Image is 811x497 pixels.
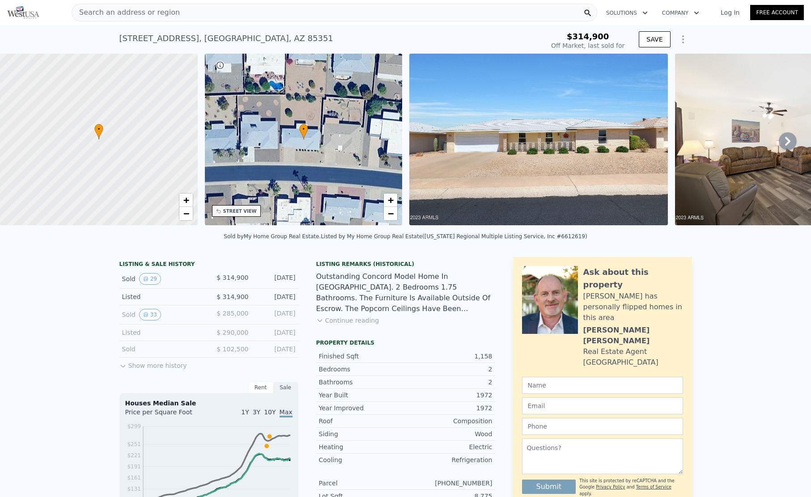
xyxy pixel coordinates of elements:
span: − [388,208,394,219]
div: Roof [319,417,406,425]
a: Free Account [750,5,804,20]
span: $ 290,000 [217,329,248,336]
div: [PHONE_NUMBER] [406,479,493,488]
div: Electric [406,442,493,451]
div: Year Improved [319,404,406,413]
span: 3Y [253,409,260,416]
div: [DATE] [256,345,296,354]
div: This site is protected by reCAPTCHA and the Google and apply. [579,478,683,497]
div: [GEOGRAPHIC_DATA] [583,357,658,368]
button: SAVE [639,31,670,47]
button: Show Options [674,30,692,48]
div: Ask about this property [583,266,683,291]
div: Refrigeration [406,455,493,464]
div: Sale [273,382,298,393]
div: Sold [122,345,202,354]
img: Sale: 9806958 Parcel: 10884831 [409,54,668,225]
input: Email [522,397,683,414]
div: Sold [122,273,202,285]
div: Houses Median Sale [125,399,293,408]
span: $314,900 [567,32,609,41]
span: 1Y [241,409,249,416]
div: STREET VIEW [223,208,257,215]
a: Zoom in [384,194,397,207]
a: Log In [710,8,750,17]
div: Price per Square Foot [125,408,209,422]
span: Max [280,409,293,417]
tspan: $221 [127,452,141,459]
button: Company [655,5,706,21]
tspan: $161 [127,475,141,481]
div: 1,158 [406,352,493,361]
button: Solutions [599,5,655,21]
div: 2 [406,365,493,374]
span: • [94,125,103,133]
div: Real Estate Agent [583,346,647,357]
div: Composition [406,417,493,425]
div: 2 [406,378,493,387]
div: Sold by My Home Group Real Estate . [224,233,321,240]
div: Heating [319,442,406,451]
button: Show more history [119,358,187,370]
span: 10Y [264,409,276,416]
div: LISTING & SALE HISTORY [119,261,298,270]
tspan: $191 [127,463,141,470]
div: [DATE] [256,292,296,301]
div: Siding [319,430,406,438]
span: + [183,194,189,206]
button: Continue reading [316,316,379,325]
input: Phone [522,418,683,435]
span: Search an address or region [72,7,180,18]
a: Zoom in [179,194,193,207]
span: $ 102,500 [217,345,248,353]
div: Property details [316,339,495,346]
span: $ 314,900 [217,274,248,281]
span: + [388,194,394,206]
div: Listed [122,328,202,337]
tspan: $251 [127,441,141,447]
div: Cooling [319,455,406,464]
div: [DATE] [256,309,296,320]
div: Parcel [319,479,406,488]
button: View historical data [139,309,161,320]
div: • [299,124,308,139]
div: [DATE] [256,273,296,285]
span: $ 314,900 [217,293,248,300]
div: [PERSON_NAME] [PERSON_NAME] [583,325,683,346]
div: Finished Sqft [319,352,406,361]
tspan: $299 [127,423,141,430]
div: Outstanding Concord Model Home In [GEOGRAPHIC_DATA]. 2 Bedrooms 1.75 Bathrooms. The Furniture Is ... [316,271,495,314]
div: Off Market, last sold for [551,41,624,50]
a: Privacy Policy [596,484,625,489]
div: Listed [122,292,202,301]
a: Terms of Service [636,484,671,489]
div: 1972 [406,404,493,413]
div: Year Built [319,391,406,400]
div: [DATE] [256,328,296,337]
div: Listed by My Home Group Real Estate ([US_STATE] Regional Multiple Listing Service, Inc #6612619) [321,233,587,240]
div: [STREET_ADDRESS] , [GEOGRAPHIC_DATA] , AZ 85351 [119,32,333,45]
div: Bathrooms [319,378,406,387]
div: Listing Remarks (Historical) [316,261,495,268]
div: Rent [248,382,273,393]
input: Name [522,377,683,394]
tspan: $131 [127,486,141,492]
span: $ 285,000 [217,310,248,317]
div: Bedrooms [319,365,406,374]
button: Submit [522,480,576,494]
div: [PERSON_NAME] has personally flipped homes in this area [583,291,683,323]
button: View historical data [139,273,161,285]
a: Zoom out [179,207,193,220]
span: − [183,208,189,219]
div: Wood [406,430,493,438]
div: 1972 [406,391,493,400]
div: Sold [122,309,202,320]
span: • [299,125,308,133]
a: Zoom out [384,207,397,220]
img: Pellego [7,6,39,19]
div: • [94,124,103,139]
